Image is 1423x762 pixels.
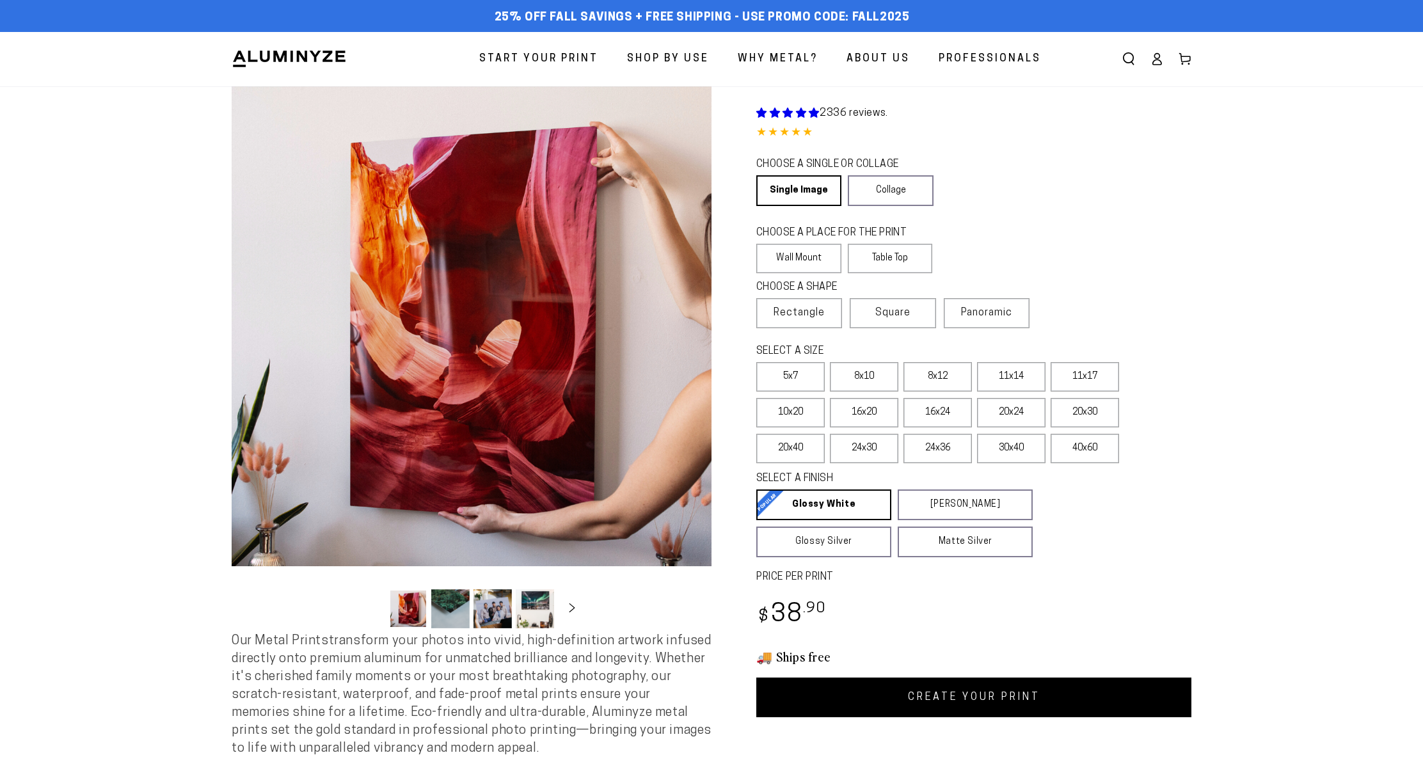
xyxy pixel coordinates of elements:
[898,489,1033,520] a: [PERSON_NAME]
[756,344,1012,359] legend: SELECT A SIZE
[756,489,891,520] a: Glossy White
[756,157,921,172] legend: CHOOSE A SINGLE OR COLLAGE
[903,398,972,427] label: 16x24
[803,601,826,616] sup: .90
[848,244,933,273] label: Table Top
[617,42,719,76] a: Shop By Use
[470,42,608,76] a: Start Your Print
[875,305,910,321] span: Square
[756,472,1002,486] legend: SELECT A FINISH
[898,527,1033,557] a: Matte Silver
[232,635,711,755] span: Our Metal Prints transform your photos into vivid, high-definition artwork infused directly onto ...
[516,589,554,628] button: Load image 4 in gallery view
[473,589,512,628] button: Load image 3 in gallery view
[756,434,825,463] label: 20x40
[939,50,1041,68] span: Professionals
[756,226,921,241] legend: CHOOSE A PLACE FOR THE PRINT
[903,362,972,392] label: 8x12
[756,527,891,557] a: Glossy Silver
[431,589,470,628] button: Load image 2 in gallery view
[1051,362,1119,392] label: 11x17
[830,362,898,392] label: 8x10
[1051,434,1119,463] label: 40x60
[627,50,709,68] span: Shop By Use
[738,50,818,68] span: Why Metal?
[756,570,1191,585] label: PRICE PER PRINT
[929,42,1051,76] a: Professionals
[961,308,1012,318] span: Panoramic
[479,50,598,68] span: Start Your Print
[756,603,826,628] bdi: 38
[977,362,1045,392] label: 11x14
[848,175,933,206] a: Collage
[756,280,923,295] legend: CHOOSE A SHAPE
[774,305,825,321] span: Rectangle
[1115,45,1143,73] summary: Search our site
[558,594,586,623] button: Slide right
[830,434,898,463] label: 24x30
[903,434,972,463] label: 24x36
[389,589,427,628] button: Load image 1 in gallery view
[232,49,347,68] img: Aluminyze
[756,678,1191,717] a: CREATE YOUR PRINT
[977,434,1045,463] label: 30x40
[357,594,385,623] button: Slide left
[977,398,1045,427] label: 20x24
[756,648,1191,665] h3: 🚚 Ships free
[1051,398,1119,427] label: 20x30
[756,244,841,273] label: Wall Mount
[232,86,711,632] media-gallery: Gallery Viewer
[756,362,825,392] label: 5x7
[728,42,827,76] a: Why Metal?
[758,608,769,626] span: $
[756,124,1191,143] div: 4.85 out of 5.0 stars
[495,11,910,25] span: 25% off FALL Savings + Free Shipping - Use Promo Code: FALL2025
[837,42,919,76] a: About Us
[847,50,910,68] span: About Us
[756,175,841,206] a: Single Image
[830,398,898,427] label: 16x20
[756,398,825,427] label: 10x20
